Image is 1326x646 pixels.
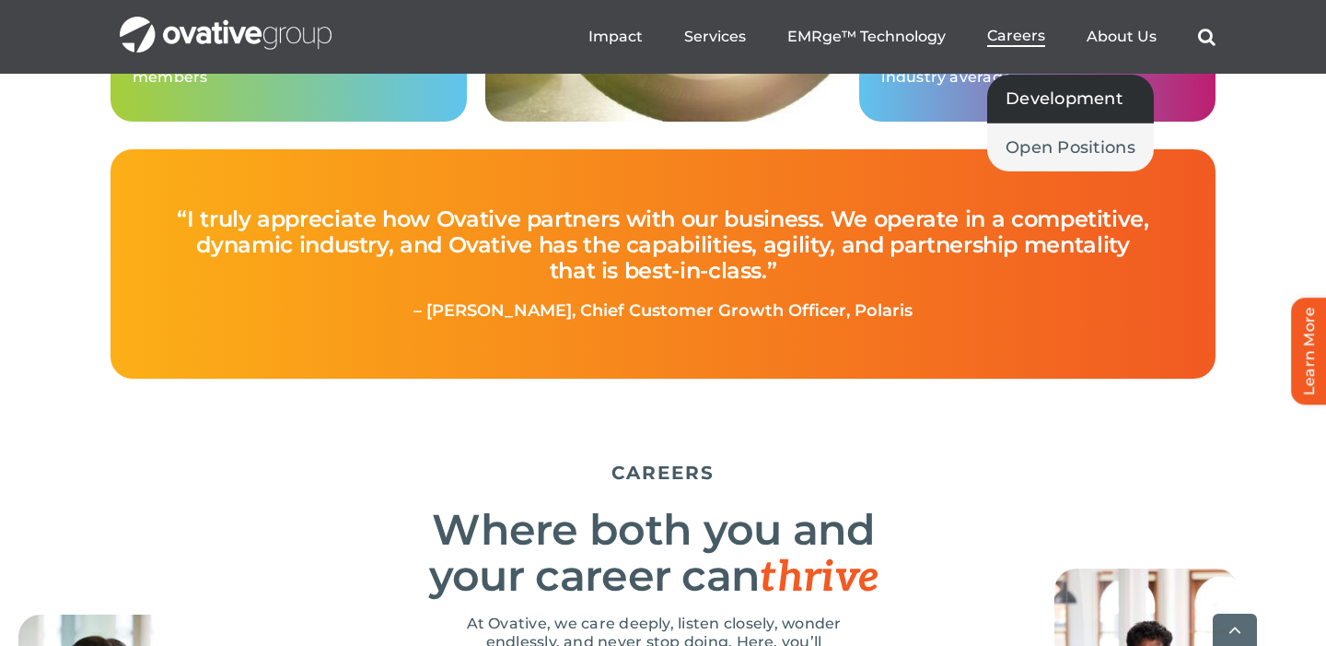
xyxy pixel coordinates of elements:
[1006,135,1135,160] span: Open Positions
[110,462,1215,484] h5: CAREERS
[987,27,1045,45] span: Careers
[588,28,643,46] a: Impact
[684,28,746,46] a: Services
[1006,86,1122,112] span: Development
[987,27,1045,47] a: Careers
[1198,28,1215,46] a: Search
[987,75,1154,123] a: Development
[154,302,1172,321] p: – [PERSON_NAME], Chief Customer Growth Officer, Polaris
[110,362,438,429] span: Bar Together
[120,15,331,32] a: OG_Full_horizontal_WHT
[154,188,1172,302] h4: “I truly appreciate how Ovative partners with our business. We operate in a competitive, dynamic ...
[588,7,1215,66] nav: Menu
[1087,28,1157,46] a: About Us
[92,507,1215,601] h2: Where both you and your career can
[987,123,1154,171] a: Open Positions
[787,28,946,46] a: EMRge™ Technology
[760,552,878,604] span: thrive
